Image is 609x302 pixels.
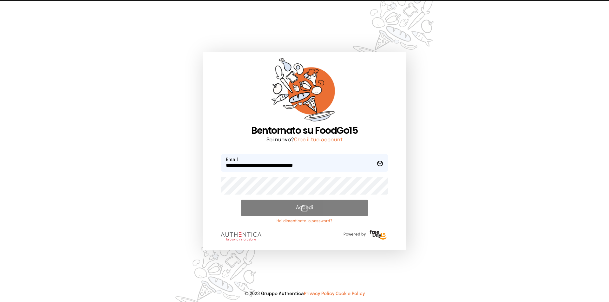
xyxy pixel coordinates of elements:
[10,291,599,297] p: © 2023 Gruppo Authentica
[241,219,368,224] a: Hai dimenticato la password?
[336,292,365,296] a: Cookie Policy
[221,136,388,144] p: Sei nuovo?
[368,229,388,241] img: logo-freeday.3e08031.png
[344,232,366,237] span: Powered by
[221,125,388,136] h1: Bentornato su FoodGo15
[221,232,261,241] img: logo.8f33a47.png
[294,137,343,143] a: Crea il tuo account
[304,292,334,296] a: Privacy Policy
[272,58,337,125] img: sticker-orange.65babaf.png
